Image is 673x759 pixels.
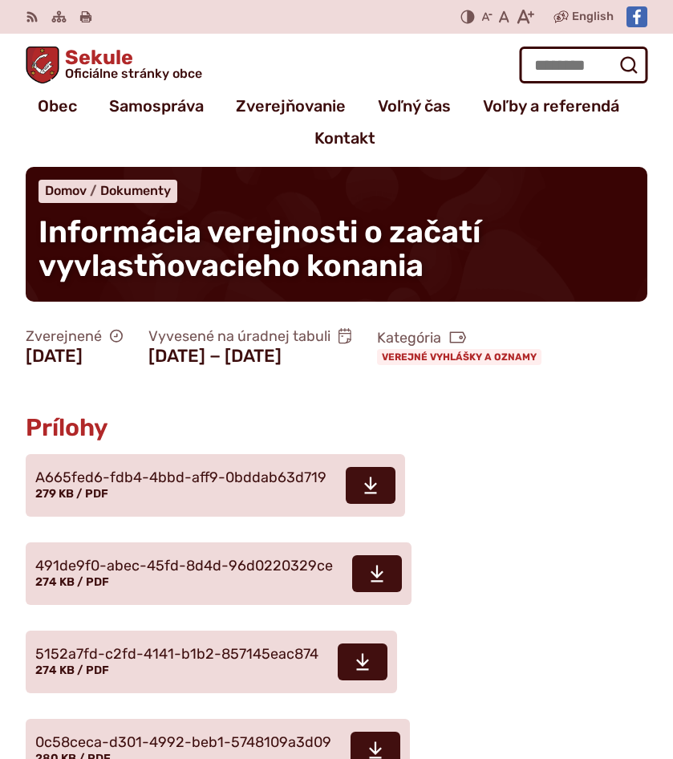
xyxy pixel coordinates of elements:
a: English [569,7,617,26]
span: 0c58ceca-d301-4992-beb1-5748109a3d09 [35,735,331,751]
a: Voľný čas [378,90,451,122]
a: Kontakt [314,122,375,154]
span: Sekule [59,47,202,80]
span: Domov [45,183,87,198]
a: 5152a7fd-c2fd-4141-b1b2-857145eac874 274 KB / PDF [26,631,397,693]
a: Domov [45,183,100,198]
span: 279 KB / PDF [35,487,108,501]
span: Zverejnené [26,327,123,346]
a: Samospráva [109,90,204,122]
figcaption: [DATE] [26,346,123,367]
span: Oficiálne stránky obce [65,67,202,80]
img: Prejsť na Facebook stránku [626,6,647,27]
a: Verejné vyhlášky a oznamy [377,349,541,365]
span: 491de9f0-abec-45fd-8d4d-96d0220329ce [35,558,333,574]
a: Logo Sekule, prejsť na domovskú stránku. [26,47,202,83]
a: Obec [38,90,77,122]
a: Dokumenty [100,183,171,198]
figcaption: [DATE] − [DATE] [148,346,351,367]
span: Vyvesené na úradnej tabuli [148,327,351,346]
span: English [572,7,614,26]
span: A665fed6-fdb4-4bbd-aff9-0bddab63d719 [35,470,326,486]
a: Zverejňovanie [236,90,346,122]
h2: Prílohy [26,415,595,441]
span: 274 KB / PDF [35,664,109,677]
span: Informácia verejnosti o začatí vyvlastňovacieho konania [39,213,480,284]
span: 274 KB / PDF [35,575,109,589]
img: Prejsť na domovskú stránku [26,47,59,83]
a: Voľby a referendá [483,90,619,122]
span: Kategória [377,329,548,347]
a: A665fed6-fdb4-4bbd-aff9-0bddab63d719 279 KB / PDF [26,454,405,517]
span: 5152a7fd-c2fd-4141-b1b2-857145eac874 [35,647,318,663]
a: 491de9f0-abec-45fd-8d4d-96d0220329ce 274 KB / PDF [26,542,412,605]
